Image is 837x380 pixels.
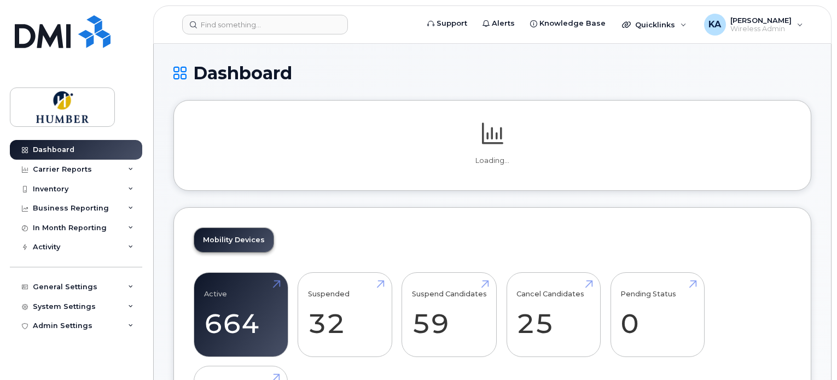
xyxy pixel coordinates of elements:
a: Active 664 [204,279,278,351]
a: Suspend Candidates 59 [412,279,487,351]
a: Pending Status 0 [620,279,694,351]
a: Cancel Candidates 25 [516,279,590,351]
p: Loading... [194,156,791,166]
a: Mobility Devices [194,228,274,252]
a: Suspended 32 [308,279,382,351]
h1: Dashboard [173,63,811,83]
